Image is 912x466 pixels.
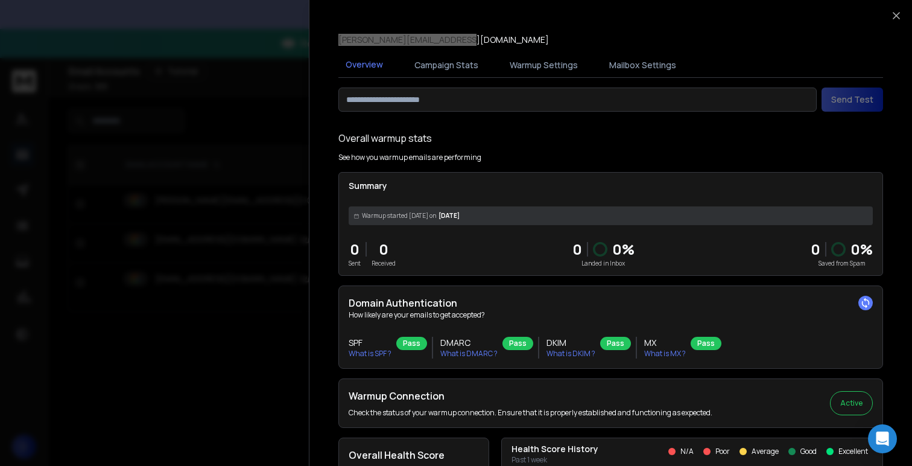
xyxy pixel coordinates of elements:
[349,206,873,225] div: [DATE]
[811,239,820,259] strong: 0
[838,447,868,456] p: Excellent
[644,349,686,359] p: What is MX ?
[349,180,873,192] p: Summary
[440,337,498,349] h3: DMARC
[612,240,635,259] p: 0 %
[691,337,721,350] div: Pass
[502,337,533,350] div: Pass
[546,349,595,359] p: What is DKIM ?
[811,259,873,268] p: Saved from Spam
[362,211,436,220] span: Warmup started [DATE] on
[338,34,549,46] p: [PERSON_NAME][EMAIL_ADDRESS][DOMAIN_NAME]
[602,52,683,78] button: Mailbox Settings
[868,424,897,453] div: Open Intercom Messenger
[349,408,712,418] p: Check the status of your warmup connection. Ensure that it is properly established and functionin...
[349,337,391,349] h3: SPF
[349,448,479,462] h2: Overall Health Score
[600,337,631,350] div: Pass
[752,447,779,456] p: Average
[572,259,635,268] p: Landed in Inbox
[850,240,873,259] p: 0 %
[396,337,427,350] div: Pass
[349,296,873,310] h2: Domain Authentication
[372,259,396,268] p: Received
[349,349,391,359] p: What is SPF ?
[338,51,390,79] button: Overview
[511,443,598,455] p: Health Score History
[800,447,817,456] p: Good
[440,349,498,359] p: What is DMARC ?
[338,153,481,162] p: See how you warmup emails are performing
[830,391,873,415] button: Active
[572,240,582,259] p: 0
[349,240,361,259] p: 0
[680,447,694,456] p: N/A
[349,259,361,268] p: Sent
[338,131,432,145] h1: Overall warmup stats
[502,52,585,78] button: Warmup Settings
[407,52,486,78] button: Campaign Stats
[715,447,730,456] p: Poor
[349,389,712,403] h2: Warmup Connection
[644,337,686,349] h3: MX
[372,240,396,259] p: 0
[349,310,873,320] p: How likely are your emails to get accepted?
[511,455,598,465] p: Past 1 week
[546,337,595,349] h3: DKIM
